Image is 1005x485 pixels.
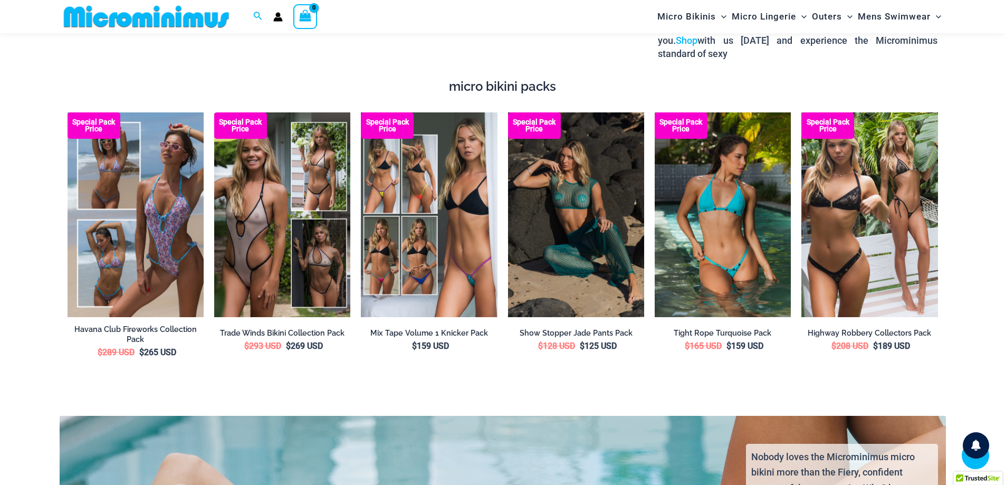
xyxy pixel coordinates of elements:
[858,3,931,30] span: Mens Swimwear
[253,10,263,23] a: Search icon link
[273,12,283,22] a: Account icon link
[801,119,854,132] b: Special Pack Price
[931,3,941,30] span: Menu Toggle
[580,341,617,351] bdi: 125 USD
[831,341,868,351] bdi: 208 USD
[508,328,644,338] a: Show Stopper Jade Pants Pack
[361,112,497,317] a: Pack F Pack BPack B
[655,112,791,317] img: Tight Rope Turquoise 319 Tri Top 4228 Thong Bottom 02
[812,3,842,30] span: Outers
[655,328,791,338] a: Tight Rope Turquoise Pack
[729,3,809,30] a: Micro LingerieMenu ToggleMenu Toggle
[685,341,690,351] span: $
[726,341,731,351] span: $
[716,3,726,30] span: Menu Toggle
[801,112,937,317] img: Collection Pack
[412,341,449,351] bdi: 159 USD
[361,119,414,132] b: Special Pack Price
[214,112,350,317] img: Collection Pack (1)
[244,341,281,351] bdi: 293 USD
[68,112,204,317] img: Collection Pack (1)
[655,112,791,317] a: Tight Rope Turquoise 319 Tri Top 4228 Thong Bottom 02 Tight Rope Turquoise 319 Tri Top 4228 Thong...
[580,341,585,351] span: $
[139,347,176,357] bdi: 265 USD
[68,79,938,94] h4: micro bikini packs
[361,328,497,338] a: Mix Tape Volume 1 Knicker Pack
[214,112,350,317] a: Collection Pack (1) Trade Winds IvoryInk 317 Top 469 Thong 11Trade Winds IvoryInk 317 Top 469 Tho...
[98,347,135,357] bdi: 289 USD
[361,112,497,317] img: Pack F
[658,7,937,61] p: So, are you ready to to embrace the world of Microminimus and take sexy to the next level? If so,...
[653,2,946,32] nav: Site Navigation
[538,341,575,351] bdi: 128 USD
[842,3,853,30] span: Menu Toggle
[855,3,944,30] a: Mens SwimwearMenu ToggleMenu Toggle
[508,112,644,317] a: Show Stopper Jade 366 Top 5007 pants 08 Show Stopper Jade 366 Top 5007 pants 05Show Stopper Jade ...
[286,341,291,351] span: $
[801,112,937,317] a: Collection Pack Highway Robbery Black Gold 823 One Piece Monokini 11Highway Robbery Black Gold 82...
[655,119,707,132] b: Special Pack Price
[796,3,807,30] span: Menu Toggle
[214,119,267,132] b: Special Pack Price
[873,341,878,351] span: $
[732,3,796,30] span: Micro Lingerie
[68,112,204,317] a: Collection Pack (1) Havana Club Fireworks 820 One Piece Monokini 08Havana Club Fireworks 820 One ...
[873,341,910,351] bdi: 189 USD
[244,341,249,351] span: $
[831,341,836,351] span: $
[685,341,722,351] bdi: 165 USD
[508,112,644,317] img: Show Stopper Jade 366 Top 5007 pants 08
[68,119,120,132] b: Special Pack Price
[286,341,323,351] bdi: 269 USD
[676,35,697,46] a: Shop
[293,4,318,28] a: View Shopping Cart, empty
[139,347,144,357] span: $
[508,119,561,132] b: Special Pack Price
[68,325,204,344] a: Havana Club Fireworks Collection Pack
[98,347,102,357] span: $
[801,328,937,338] a: Highway Robbery Collectors Pack
[657,3,716,30] span: Micro Bikinis
[655,3,729,30] a: Micro BikinisMenu ToggleMenu Toggle
[726,341,763,351] bdi: 159 USD
[412,341,417,351] span: $
[60,5,233,28] img: MM SHOP LOGO FLAT
[809,3,855,30] a: OutersMenu ToggleMenu Toggle
[538,341,543,351] span: $
[214,328,350,338] a: Trade Winds Bikini Collection Pack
